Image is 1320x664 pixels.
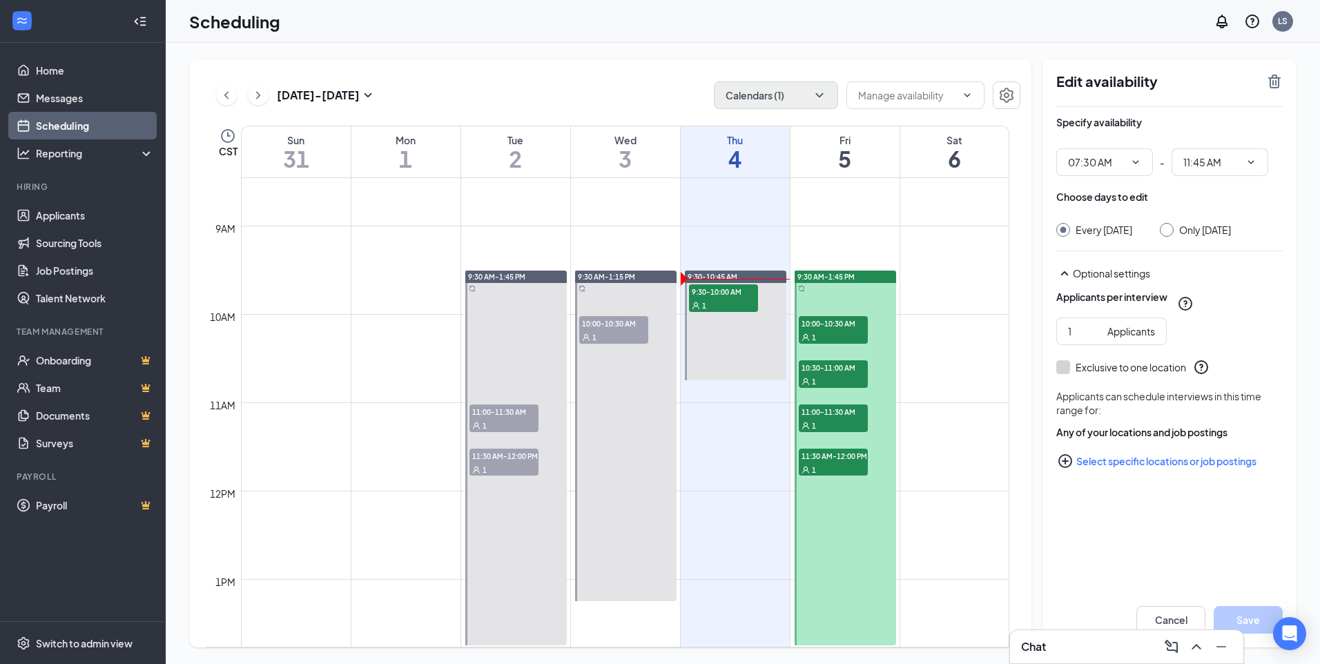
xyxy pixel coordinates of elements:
svg: User [802,422,810,430]
a: September 5, 2025 [790,126,900,177]
svg: ChevronDown [962,90,973,101]
svg: Notifications [1214,13,1230,30]
div: 1pm [213,574,238,589]
div: Reporting [36,146,155,160]
span: 1 [812,465,816,475]
div: Specify availability [1056,115,1142,129]
div: 9am [213,221,238,236]
div: Tue [461,133,570,147]
div: Every [DATE] [1076,223,1132,237]
svg: QuestionInfo [1244,13,1261,30]
div: LS [1278,15,1288,27]
button: ChevronLeft [216,85,237,106]
svg: User [802,333,810,342]
span: 10:00-10:30 AM [799,316,868,330]
div: Any of your locations and job postings [1056,425,1283,439]
span: 11:00-11:30 AM [469,404,538,418]
a: PayrollCrown [36,491,154,519]
svg: User [692,302,700,310]
h1: 5 [790,147,900,170]
svg: User [472,466,481,474]
svg: User [582,333,590,342]
a: Applicants [36,202,154,229]
div: Payroll [17,471,151,482]
a: Home [36,57,154,84]
a: OnboardingCrown [36,346,154,374]
a: Job Postings [36,257,154,284]
h1: 4 [681,147,790,170]
span: 1 [812,333,816,342]
svg: ChevronDown [1245,157,1256,168]
div: 11am [207,398,238,413]
div: Applicants per interview [1056,290,1167,304]
span: 1 [812,421,816,431]
input: Manage availability [858,88,956,103]
button: Settings [993,81,1020,109]
a: SurveysCrown [36,429,154,457]
span: 10:30-11:00 AM [799,360,868,374]
div: Switch to admin view [36,636,133,650]
svg: User [802,378,810,386]
div: Choose days to edit [1056,190,1148,204]
div: - [1056,148,1283,176]
a: September 2, 2025 [461,126,570,177]
button: Save [1214,606,1283,634]
a: TeamCrown [36,374,154,402]
h2: Edit availability [1056,73,1258,90]
span: 1 [483,421,487,431]
h3: Chat [1021,639,1046,654]
span: 9:30 AM-1:15 PM [578,272,635,282]
svg: Settings [998,87,1015,104]
svg: ChevronDown [1130,157,1141,168]
div: Wed [571,133,680,147]
svg: PlusCircle [1057,453,1074,469]
span: 9:30 AM-1:45 PM [468,272,525,282]
a: Scheduling [36,112,154,139]
a: Sourcing Tools [36,229,154,257]
span: 11:00-11:30 AM [799,404,868,418]
div: Optional settings [1056,265,1283,282]
span: 9:30-10:00 AM [689,284,758,298]
span: 1 [812,377,816,387]
span: 9:30 AM-1:45 PM [797,272,855,282]
h1: Scheduling [189,10,280,33]
a: September 3, 2025 [571,126,680,177]
svg: Clock [220,128,236,144]
span: 1 [702,301,706,311]
a: September 6, 2025 [900,126,1009,177]
span: CST [219,144,237,158]
div: Sun [242,133,351,147]
svg: Minimize [1213,638,1230,655]
div: Applicants [1107,324,1155,339]
svg: QuestionInfo [1193,359,1210,375]
svg: ChevronDown [813,88,826,102]
button: Calendars (1)ChevronDown [714,81,838,109]
span: 1 [483,465,487,475]
svg: ComposeMessage [1163,638,1180,655]
span: 9:30-10:45 AM [688,272,737,282]
button: Minimize [1210,636,1232,658]
svg: Collapse [133,14,147,28]
h1: 2 [461,147,570,170]
svg: ChevronLeft [220,87,233,104]
svg: User [472,422,481,430]
div: Hiring [17,181,151,193]
span: 1 [592,333,596,342]
h3: [DATE] - [DATE] [277,88,360,103]
div: Thu [681,133,790,147]
svg: WorkstreamLogo [15,14,29,28]
a: DocumentsCrown [36,402,154,429]
div: Mon [351,133,460,147]
svg: Settings [17,636,30,650]
h1: 31 [242,147,351,170]
svg: Sync [798,285,805,292]
div: Team Management [17,326,151,338]
h1: 3 [571,147,680,170]
svg: QuestionInfo [1177,295,1194,312]
a: September 1, 2025 [351,126,460,177]
div: Only [DATE] [1179,223,1231,237]
button: Select specific locations or job postingsPlusCircle [1056,447,1283,475]
svg: SmallChevronDown [360,87,376,104]
svg: TrashOutline [1266,73,1283,90]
